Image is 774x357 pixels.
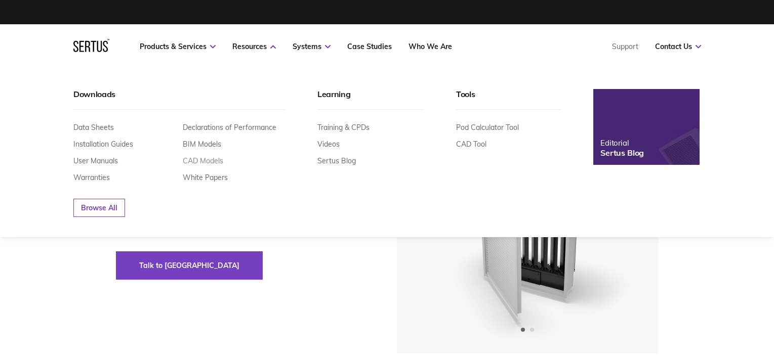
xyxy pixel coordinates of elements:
span: Go to slide 2 [530,328,534,332]
a: Support [612,42,638,51]
a: CAD Tool [456,140,486,149]
a: User Manuals [73,156,118,165]
div: Downloads [73,89,285,110]
a: White Papers [183,173,228,182]
a: Pod Calculator Tool [456,123,519,132]
a: Data Sheets [73,123,114,132]
div: Tools [456,89,562,110]
button: Talk to [GEOGRAPHIC_DATA] [116,251,263,280]
div: Sertus Blog [600,148,644,158]
div: Learning [317,89,423,110]
a: Contact Us [655,42,701,51]
a: Browse All [73,199,125,217]
a: Resources [232,42,276,51]
div: Editorial [600,138,644,148]
a: Training & CPDs [317,123,370,132]
a: Sertus Blog [317,156,356,165]
a: Who We Are [409,42,452,51]
a: Products & Services [140,42,216,51]
a: BIM Models [183,140,221,149]
a: Videos [317,140,340,149]
a: CAD Models [183,156,223,165]
a: Case Studies [347,42,392,51]
iframe: Chat Widget [723,308,774,357]
a: Declarations of Performance [183,123,276,132]
a: Warranties [73,173,110,182]
a: Systems [293,42,331,51]
a: EditorialSertus Blog [593,89,700,165]
a: Installation Guides [73,140,133,149]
